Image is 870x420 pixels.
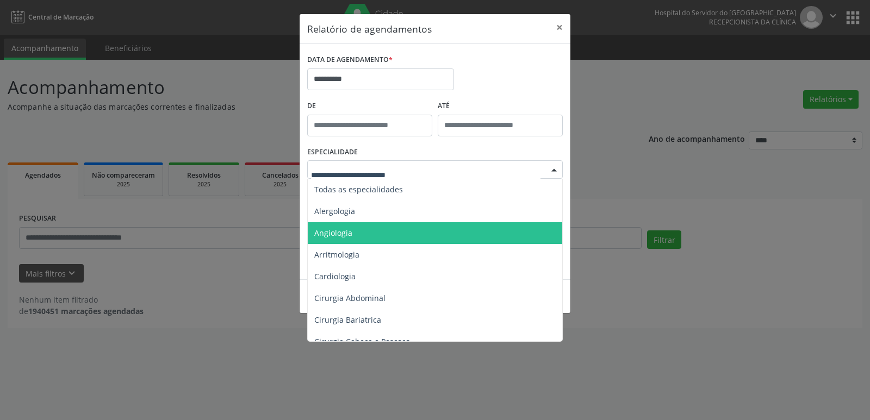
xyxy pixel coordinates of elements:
[314,315,381,325] span: Cirurgia Bariatrica
[314,206,355,216] span: Alergologia
[549,14,570,41] button: Close
[314,249,359,260] span: Arritmologia
[307,52,393,68] label: DATA DE AGENDAMENTO
[438,98,563,115] label: ATÉ
[314,271,356,281] span: Cardiologia
[314,184,403,195] span: Todas as especialidades
[314,228,352,238] span: Angiologia
[314,293,386,303] span: Cirurgia Abdominal
[314,336,410,347] span: Cirurgia Cabeça e Pescoço
[307,144,358,161] label: ESPECIALIDADE
[307,98,432,115] label: De
[307,22,432,36] h5: Relatório de agendamentos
